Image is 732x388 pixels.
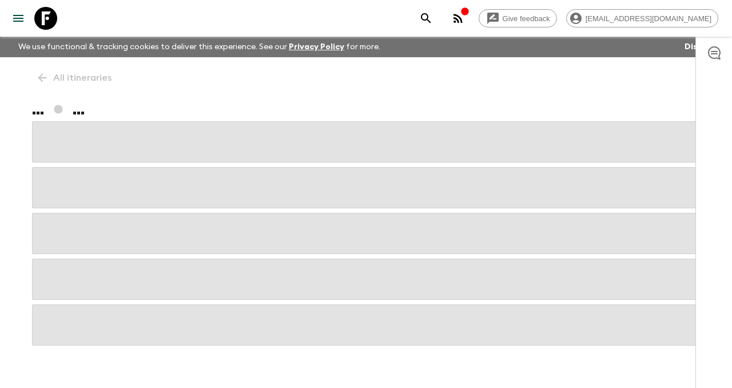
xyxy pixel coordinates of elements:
[32,98,700,121] h1: ... ...
[479,9,557,27] a: Give feedback
[289,43,344,51] a: Privacy Policy
[566,9,718,27] div: [EMAIL_ADDRESS][DOMAIN_NAME]
[579,14,718,23] span: [EMAIL_ADDRESS][DOMAIN_NAME]
[415,7,437,30] button: search adventures
[496,14,556,23] span: Give feedback
[7,7,30,30] button: menu
[14,37,385,57] p: We use functional & tracking cookies to deliver this experience. See our for more.
[682,39,718,55] button: Dismiss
